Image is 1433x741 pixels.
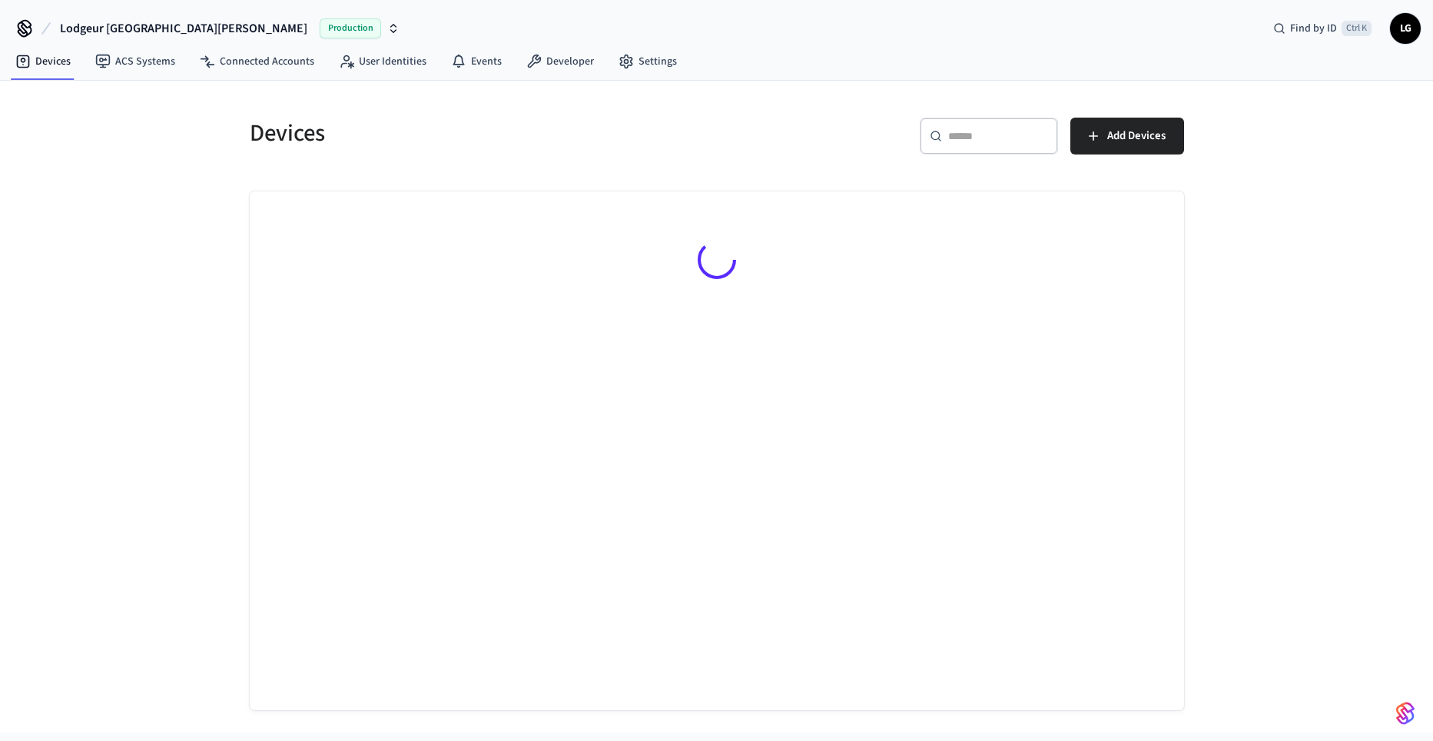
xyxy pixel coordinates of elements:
span: Find by ID [1290,21,1337,36]
button: LG [1390,13,1421,44]
a: User Identities [327,48,439,75]
div: Find by IDCtrl K [1261,15,1384,42]
span: Lodgeur [GEOGRAPHIC_DATA][PERSON_NAME] [60,19,307,38]
span: Add Devices [1107,126,1166,146]
a: Events [439,48,514,75]
a: ACS Systems [83,48,187,75]
a: Developer [514,48,606,75]
h5: Devices [250,118,708,149]
a: Devices [3,48,83,75]
img: SeamLogoGradient.69752ec5.svg [1396,701,1415,726]
button: Add Devices [1070,118,1184,155]
span: Production [320,18,381,38]
span: LG [1392,15,1419,42]
span: Ctrl K [1342,21,1372,36]
a: Connected Accounts [187,48,327,75]
a: Settings [606,48,689,75]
